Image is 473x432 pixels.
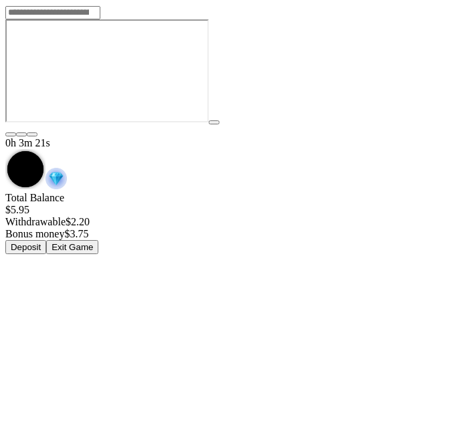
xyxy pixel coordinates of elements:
iframe: Big Bass - Keeping it Reel [5,19,209,122]
span: Deposit [11,242,41,252]
div: $2.20 [5,216,468,228]
div: $5.95 [5,204,468,216]
span: Withdrawable [5,216,66,227]
span: user session time [5,137,50,148]
button: fullscreen icon [27,132,37,136]
button: close icon [5,132,16,136]
div: Game menu content [5,192,468,254]
div: $3.75 [5,228,468,240]
input: Search [5,6,100,19]
button: Exit Game [46,240,98,254]
button: play icon [209,120,219,124]
div: Game menu [5,137,468,192]
img: reward-icon [45,168,67,189]
span: Bonus money [5,228,64,239]
span: Exit Game [52,242,93,252]
div: Total Balance [5,192,468,216]
button: chevron-down icon [16,132,27,136]
button: Deposit [5,240,46,254]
